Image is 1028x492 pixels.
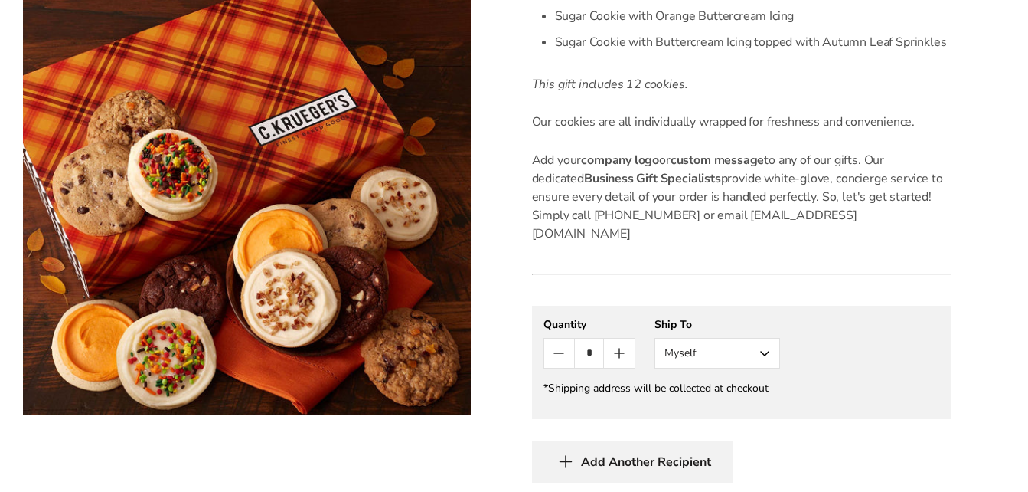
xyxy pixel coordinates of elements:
[543,317,635,332] div: Quantity
[532,441,733,483] button: Add Another Recipient
[584,170,721,187] strong: Business Gift Specialists
[555,3,951,29] li: Sugar Cookie with Orange Buttercream Icing
[604,339,634,368] button: Count plus
[671,152,765,169] strong: custom message
[532,76,688,93] em: This gift includes 12 cookies.
[532,306,951,419] gfm-form: New recipient
[544,339,574,368] button: Count minus
[543,381,940,395] div: *Shipping address will be collected at checkout
[532,151,951,243] p: Add your or to any of our gifts. Our dedicated provide white-glove, concierge service to ensure e...
[654,338,780,369] button: Myself
[654,317,780,332] div: Ship To
[12,434,158,480] iframe: Sign Up via Text for Offers
[581,152,659,169] strong: company logo
[581,454,711,470] span: Add Another Recipient
[574,339,604,368] input: Quantity
[532,113,951,131] p: Our cookies are all individually wrapped for freshness and convenience.
[555,29,951,55] li: Sugar Cookie with Buttercream Icing topped with Autumn Leaf Sprinkles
